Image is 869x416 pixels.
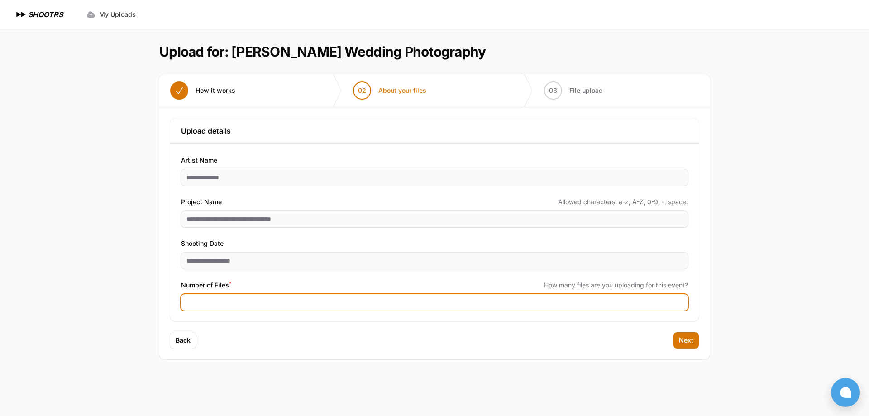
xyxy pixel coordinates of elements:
button: 02 About your files [342,74,437,107]
span: File upload [569,86,603,95]
button: Back [170,332,196,349]
span: Shooting Date [181,238,224,249]
button: Open chat window [831,378,860,407]
button: How it works [159,74,246,107]
span: Back [176,336,191,345]
button: 03 File upload [533,74,614,107]
span: 02 [358,86,366,95]
button: Next [673,332,699,349]
span: About your files [378,86,426,95]
a: SHOOTRS SHOOTRS [14,9,63,20]
h3: Upload details [181,125,688,136]
a: My Uploads [81,6,141,23]
h1: Upload for: [PERSON_NAME] Wedding Photography [159,43,486,60]
span: Next [679,336,693,345]
img: SHOOTRS [14,9,28,20]
span: Artist Name [181,155,217,166]
span: 03 [549,86,557,95]
span: Number of Files [181,280,231,291]
span: Allowed characters: a-z, A-Z, 0-9, -, space. [558,197,688,206]
h1: SHOOTRS [28,9,63,20]
span: Project Name [181,196,222,207]
span: How it works [196,86,235,95]
span: How many files are you uploading for this event? [544,281,688,290]
span: My Uploads [99,10,136,19]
